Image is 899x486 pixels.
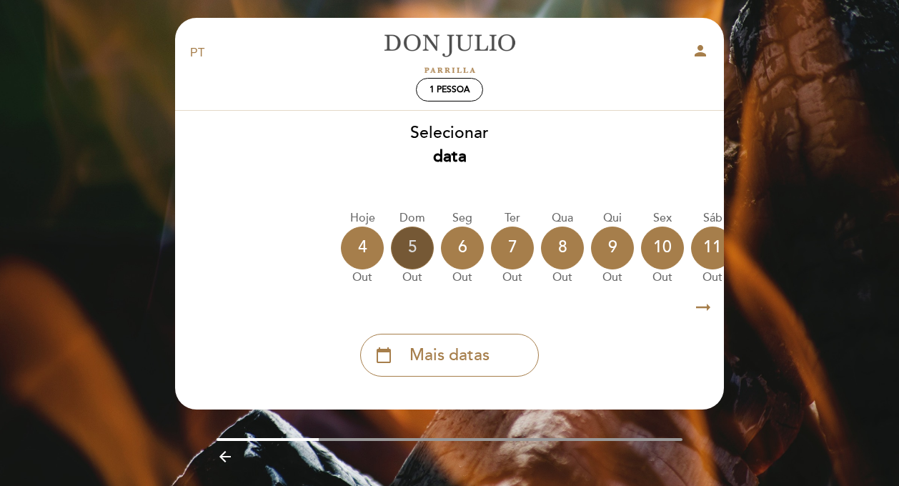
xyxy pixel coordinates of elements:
a: [PERSON_NAME] [360,34,539,73]
div: Seg [441,210,484,227]
div: out [591,269,634,286]
div: out [641,269,684,286]
div: out [441,269,484,286]
div: Sáb [691,210,734,227]
button: person [692,42,709,64]
div: 7 [491,227,534,269]
div: 5 [391,227,434,269]
i: calendar_today [375,343,392,367]
i: arrow_right_alt [692,292,714,323]
div: Qua [541,210,584,227]
div: out [491,269,534,286]
div: Qui [591,210,634,227]
div: out [391,269,434,286]
div: 10 [641,227,684,269]
span: 1 pessoa [429,84,470,95]
div: 9 [591,227,634,269]
div: Selecionar [174,121,725,169]
div: out [541,269,584,286]
i: person [692,42,709,59]
div: Hoje [341,210,384,227]
div: 4 [341,227,384,269]
div: Dom [391,210,434,227]
div: out [691,269,734,286]
div: Sex [641,210,684,227]
div: 6 [441,227,484,269]
div: out [341,269,384,286]
div: 11 [691,227,734,269]
div: Ter [491,210,534,227]
span: Mais datas [409,344,490,367]
b: data [433,147,467,167]
i: arrow_backward [217,448,234,465]
div: 8 [541,227,584,269]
